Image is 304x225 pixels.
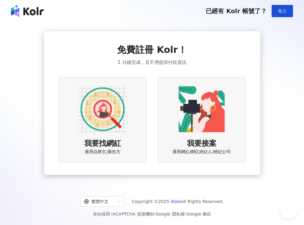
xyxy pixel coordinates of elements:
span: 適用品牌主/廣告方 [85,149,120,155]
img: KOL identity option [177,85,226,134]
img: AD identity option [78,85,127,134]
span: 適用網紅/網紅經紀人/經紀公司 [172,149,231,155]
span: 我要接案 [187,138,216,149]
span: | [154,212,156,216]
img: logo [11,5,44,17]
span: Copyright © 2025 All Rights Reserved. [132,198,224,205]
span: 本站採用 reCAPTCHA 保護機制 [93,210,211,218]
span: 已經有 Kolr 帳號了？ [206,7,267,15]
span: 1 分鐘完成，且不用提供付款資訊 [118,59,186,66]
a: Google 隱私權 [156,212,185,216]
div: 繁體中文 [84,197,115,206]
button: 登入 [272,5,293,17]
span: 免費註冊 Kolr！ [117,43,187,56]
iframe: Help Scout Beacon - Open [280,201,298,219]
a: Google 條款 [186,212,211,216]
span: 我要找網紅 [84,138,121,149]
span: 登入 [278,9,287,13]
span: | [185,212,186,216]
a: iKala [170,199,181,204]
